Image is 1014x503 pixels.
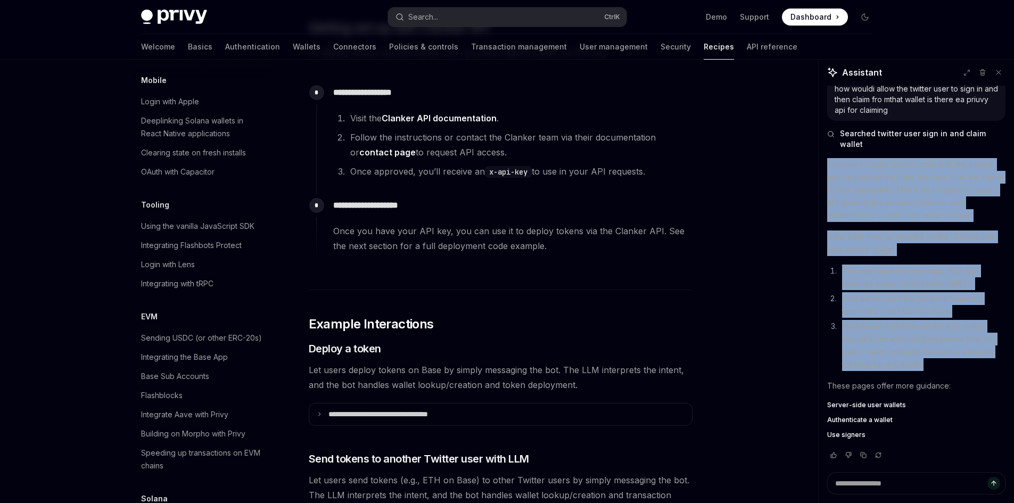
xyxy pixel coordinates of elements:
code: x-api-key [485,166,532,178]
li: Your server can then use this key to sign requests and execute transactions from the user's walle... [839,320,1005,371]
a: Sending USDC (or other ERC-20s) [133,328,269,348]
a: Speeding up transactions on EVM chains [133,443,269,475]
div: Login with Lens [141,258,195,271]
button: Reload last chat [872,450,885,460]
a: Integrating Flashbots Protect [133,236,269,255]
span: Deploy a token [309,341,381,356]
p: These pages offer more guidance: [827,380,1005,392]
div: Flashblocks [141,389,183,402]
div: Using the vanilla JavaScript SDK [141,220,254,233]
a: OAuth with Capacitor [133,162,269,182]
div: Clearing state on fresh installs [141,146,246,159]
div: OAuth with Capacitor [141,166,215,178]
span: Example Interactions [309,316,434,333]
span: Ctrl K [604,13,620,21]
a: Connectors [333,34,376,60]
li: The user signs into your app. Your app receives a user access token (JWT). [839,265,1005,290]
button: Send message [987,477,1000,490]
span: Dashboard [790,12,831,22]
a: Login with Lens [133,255,269,274]
a: Server-side user wallets [827,401,1005,409]
a: Recipes [704,34,734,60]
a: Transaction management [471,34,567,60]
a: Flashblocks [133,386,269,405]
a: contact page [359,147,416,158]
img: dark logo [141,10,207,24]
div: Integrating the Base App [141,351,228,364]
a: Integrate Aave with Privy [133,405,269,424]
span: Server-side user wallets [827,401,906,409]
button: Vote that response was not good [842,450,855,460]
button: Open search [388,7,626,27]
a: Demo [706,12,727,22]
li: Your server uses this token to request a temporary user key from Privy. [839,292,1005,318]
a: Base Sub Accounts [133,367,269,386]
div: Search... [408,11,438,23]
div: Building on Morpho with Privy [141,427,245,440]
h5: Mobile [141,74,167,87]
h5: Tooling [141,199,169,211]
span: Searched twitter user sign in and claim wallet [840,128,1005,150]
a: Support [740,12,769,22]
a: Integrating the Base App [133,348,269,367]
div: Integrate Aave with Privy [141,408,228,421]
a: Integrating with tRPC [133,274,269,293]
a: Basics [188,34,212,60]
li: Follow the instructions or contact the Clanker team via their documentation or to request API acc... [347,130,692,160]
button: Searched twitter user sign in and claim wallet [827,128,1005,150]
div: Base Sub Accounts [141,370,209,383]
a: Deeplinking Solana wallets in React Native applications [133,111,269,143]
a: Clanker API documentation [382,113,497,124]
span: Let users deploy tokens on Base by simply messaging the bot. The LLM interprets the intent, and t... [309,362,693,392]
textarea: Ask a question... [827,472,1005,494]
div: Integrating Flashbots Protect [141,239,242,252]
a: Using the vanilla JavaScript SDK [133,217,269,236]
a: Dashboard [782,9,848,26]
button: Copy chat response [857,450,870,460]
div: Speeding up transactions on EVM chains [141,447,262,472]
a: Building on Morpho with Privy [133,424,269,443]
div: Integrating with tRPC [141,277,213,290]
a: Login with Apple [133,92,269,111]
a: Clearing state on fresh installs [133,143,269,162]
p: Here's the flow, as detailed on the "Server-side user wallets" page: [827,230,1005,256]
button: Vote that response was good [827,450,840,460]
a: Welcome [141,34,175,60]
span: Once you have your API key, you can use it to deploy tokens via the Clanker API. See the next sec... [333,224,692,253]
a: User management [580,34,648,60]
span: Use signers [827,431,865,439]
button: Toggle dark mode [856,9,873,26]
div: Login with Apple [141,95,199,108]
span: Assistant [842,66,882,79]
p: To allow a Twitter user to claim and use a wallet you've created for them, the user must first si... [827,158,1005,222]
a: Authentication [225,34,280,60]
h5: EVM [141,310,158,323]
a: Security [661,34,691,60]
a: Policies & controls [389,34,458,60]
a: Use signers [827,431,1005,439]
div: i successfully create a wallet using twitter now how wouldi allow the twitter user to sign in and... [835,73,998,116]
span: Authenticate a wallet [827,416,893,424]
li: Visit the . [347,111,692,126]
a: Authenticate a wallet [827,416,1005,424]
div: Deeplinking Solana wallets in React Native applications [141,114,262,140]
a: API reference [747,34,797,60]
span: Send tokens to another Twitter user with LLM [309,451,529,466]
div: Sending USDC (or other ERC-20s) [141,332,262,344]
li: Once approved, you’ll receive an to use in your API requests. [347,164,692,179]
a: Wallets [293,34,320,60]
